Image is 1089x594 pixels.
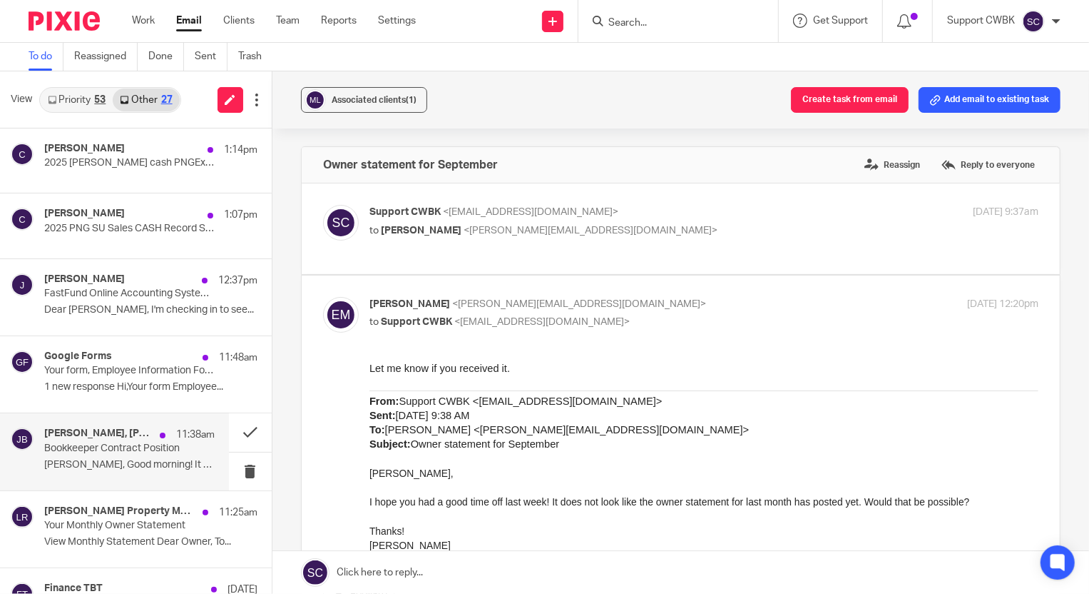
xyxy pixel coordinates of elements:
[973,205,1038,220] p: [DATE] 9:37am
[44,443,180,455] p: Bookkeeper Contract Position
[11,505,34,528] img: svg%3E
[11,143,34,166] img: svg%3E
[791,87,909,113] button: Create task from email
[132,14,155,28] a: Work
[301,87,427,113] button: Associated clients(1)
[1022,10,1045,33] img: svg%3E
[323,297,359,333] img: svg%3E
[44,223,215,235] p: 2025 PNG SU Sales CASH Record Spreadsheet
[44,459,215,471] p: [PERSON_NAME], Good morning! It was great to connect...
[332,96,416,104] span: Associated clients
[44,288,215,300] p: FastFund Online Accounting System for Nonprofits
[74,43,138,71] a: Reassigned
[44,208,125,220] h4: [PERSON_NAME]
[369,226,379,236] span: to
[452,299,706,309] span: <[PERSON_NAME][EMAIL_ADDRESS][DOMAIN_NAME]>
[224,208,257,222] p: 1:07pm
[176,428,215,442] p: 11:38am
[44,304,257,316] p: Dear [PERSON_NAME], I'm checking in to see...
[11,273,34,296] img: svg%3E
[443,207,618,217] span: <[EMAIL_ADDRESS][DOMAIN_NAME]>
[44,365,215,377] p: Your form, Employee Information Form, has new responses.
[607,17,735,30] input: Search
[323,205,359,241] img: svg%3E
[11,428,34,450] img: svg%3E
[369,207,441,217] span: Support CWBK
[218,273,257,288] p: 12:37pm
[454,317,630,327] span: <[EMAIL_ADDRESS][DOMAIN_NAME]>
[44,520,215,532] p: Your Monthly Owner Statement
[919,87,1060,113] button: Add email to existing task
[378,14,416,28] a: Settings
[238,43,272,71] a: Trash
[44,381,257,393] p: 1 new response Hi,Your form Employee...
[369,317,379,327] span: to
[381,317,452,327] span: Support CWBK
[29,11,100,31] img: Pixie
[224,143,257,157] p: 1:14pm
[195,43,227,71] a: Sent
[861,154,924,176] label: Reassign
[464,226,717,236] span: <[PERSON_NAME][EMAIL_ADDRESS][DOMAIN_NAME]>
[967,297,1038,312] p: [DATE] 12:20pm
[276,14,300,28] a: Team
[44,143,125,155] h4: [PERSON_NAME]
[219,505,257,520] p: 11:25am
[219,351,257,365] p: 11:48am
[176,14,202,28] a: Email
[323,158,498,172] h4: Owner statement for September
[44,536,257,548] p: View Monthly Statement Dear Owner, To...
[223,14,255,28] a: Clients
[406,96,416,104] span: (1)
[44,157,215,169] p: 2025 [PERSON_NAME] cash PNGExpsFromCshLedgers (4)
[938,154,1038,176] label: Reply to everyone
[41,89,113,111] a: Priority53
[11,351,34,373] img: svg%3E
[947,14,1015,28] p: Support CWBK
[11,92,32,107] span: View
[305,89,326,111] img: svg%3E
[321,14,357,28] a: Reports
[369,299,450,309] span: [PERSON_NAME]
[29,43,63,71] a: To do
[94,95,106,105] div: 53
[161,95,173,105] div: 27
[11,208,34,231] img: svg%3E
[44,273,125,286] h4: [PERSON_NAME]
[44,351,112,363] h4: Google Forms
[44,505,195,518] h4: [PERSON_NAME] Property Management (Do Not Reply)
[813,16,868,26] span: Get Support
[148,43,184,71] a: Done
[44,428,153,440] h4: [PERSON_NAME], [PERSON_NAME]
[113,89,179,111] a: Other27
[381,226,461,236] span: [PERSON_NAME]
